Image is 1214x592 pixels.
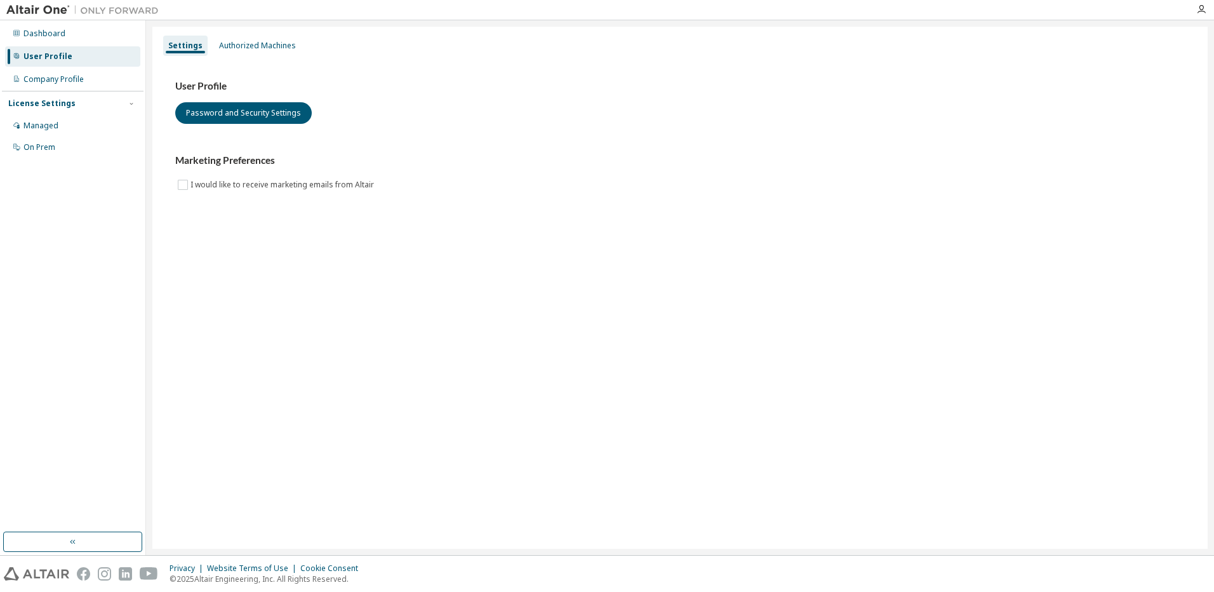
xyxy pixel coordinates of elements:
div: User Profile [23,51,72,62]
img: youtube.svg [140,567,158,581]
div: Cookie Consent [300,563,366,574]
div: Privacy [170,563,207,574]
div: Company Profile [23,74,84,84]
img: altair_logo.svg [4,567,69,581]
img: instagram.svg [98,567,111,581]
div: On Prem [23,142,55,152]
img: Altair One [6,4,165,17]
label: I would like to receive marketing emails from Altair [190,177,377,192]
div: Dashboard [23,29,65,39]
h3: Marketing Preferences [175,154,1185,167]
p: © 2025 Altair Engineering, Inc. All Rights Reserved. [170,574,366,584]
h3: User Profile [175,80,1185,93]
div: License Settings [8,98,76,109]
div: Website Terms of Use [207,563,300,574]
div: Settings [168,41,203,51]
div: Managed [23,121,58,131]
img: facebook.svg [77,567,90,581]
img: linkedin.svg [119,567,132,581]
div: Authorized Machines [219,41,296,51]
button: Password and Security Settings [175,102,312,124]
